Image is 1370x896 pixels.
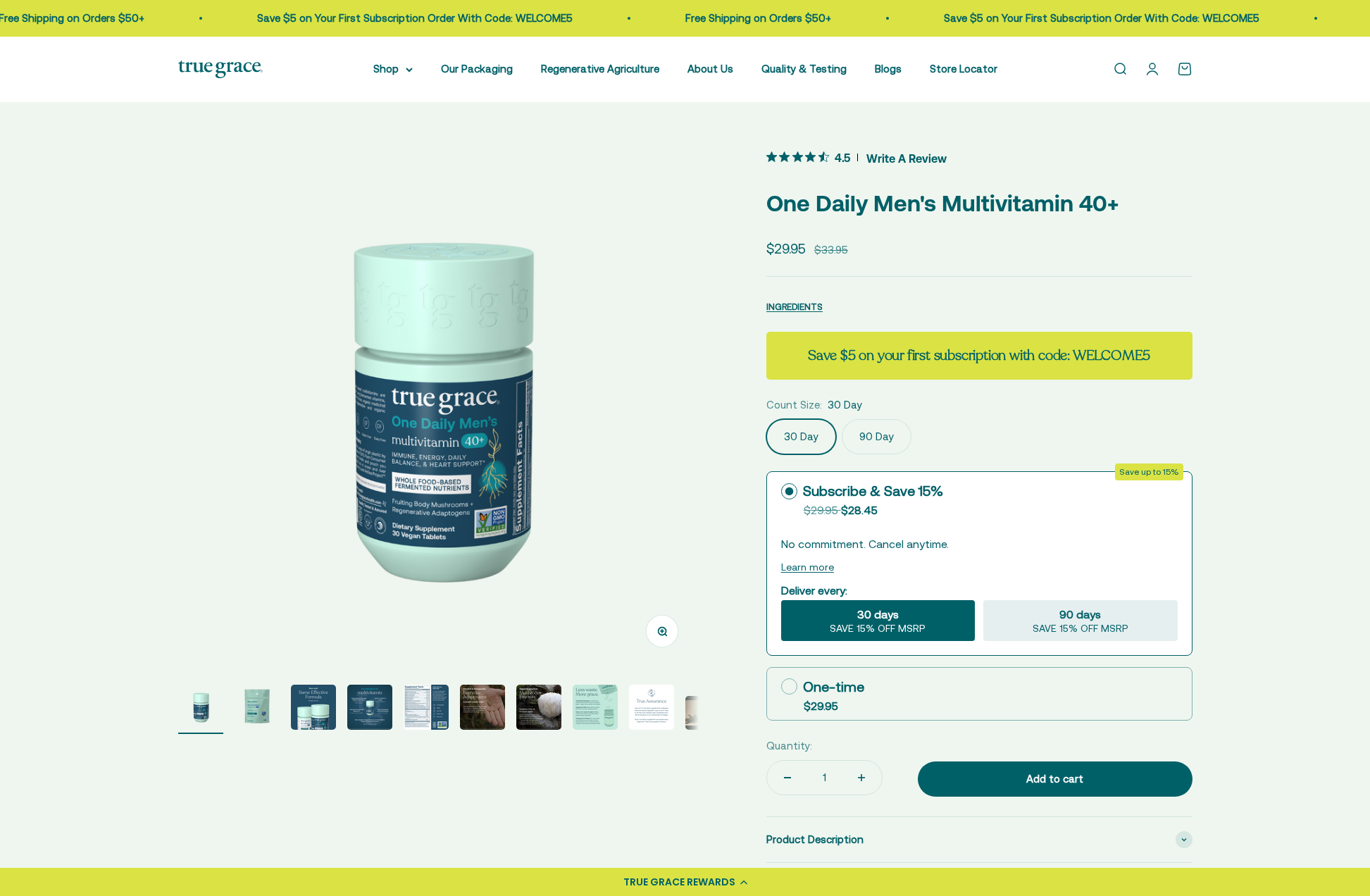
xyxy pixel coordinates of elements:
img: One Daily Men's 40+ Multivitamin [516,685,561,730]
button: Go to item 5 [404,685,449,734]
strong: Save $5 on your first subscription with code: WELCOME5 [808,346,1150,365]
a: Quality & Testing [761,63,847,75]
img: One Daily Men's 40+ Multivitamin [291,685,336,730]
img: One Daily Men's 40+ Multivitamin [573,685,618,730]
img: One Daily Men's 40+ Multivitamin [347,685,392,730]
button: Go to item 7 [516,685,561,734]
button: Go to item 6 [460,685,505,734]
a: Blogs [875,63,902,75]
span: INGREDIENTS [766,301,823,312]
sale-price: $29.95 [766,238,806,259]
button: Go to item 8 [573,685,618,734]
a: Store Locator [930,63,997,75]
button: Add to cart [918,761,1192,797]
img: One Daily Men's 40+ Multivitamin [404,685,449,730]
span: Product Description [766,831,864,848]
span: 4.5 [835,149,850,164]
a: Regenerative Agriculture [541,63,659,75]
button: Go to item 10 [685,696,730,734]
button: Go to item 2 [235,685,280,734]
button: Go to item 1 [178,685,223,734]
img: One Daily Men's 40+ Multivitamin [460,685,505,730]
img: One Daily Men's 40+ Multivitamin [178,685,223,730]
p: Save $5 on Your First Subscription Order With Code: WELCOME5 [230,10,545,27]
span: Write A Review [866,147,947,168]
button: Go to item 4 [347,685,392,734]
button: Decrease quantity [767,761,808,795]
img: One Daily Men's 40+ Multivitamin [629,685,674,730]
span: 30 Day [828,397,862,413]
legend: Count Size: [766,397,822,413]
p: One Daily Men's Multivitamin 40+ [766,185,1192,221]
img: - Vitamin A, Vitamin D3, and Zinc for immune support* - Coenzyme B Vitamins for energy* - Regener... [235,685,280,730]
compare-at-price: $33.95 [814,242,848,259]
button: INGREDIENTS [766,298,823,315]
p: Save $5 on Your First Subscription Order With Code: WELCOME5 [916,10,1232,27]
img: One Daily Men's 40+ Multivitamin [178,147,699,668]
a: Our Packaging [441,63,513,75]
div: Add to cart [946,771,1164,788]
div: TRUE GRACE REWARDS [623,875,735,890]
a: About Us [687,63,733,75]
button: 4.5 out 5 stars rating in total 4 reviews. Jump to reviews. [766,147,947,168]
summary: Product Description [766,817,1192,862]
button: Increase quantity [841,761,882,795]
summary: Shop [373,61,413,77]
label: Quantity: [766,738,812,754]
a: Free Shipping on Orders $50+ [658,12,804,24]
button: Go to item 9 [629,685,674,734]
button: Go to item 3 [291,685,336,734]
